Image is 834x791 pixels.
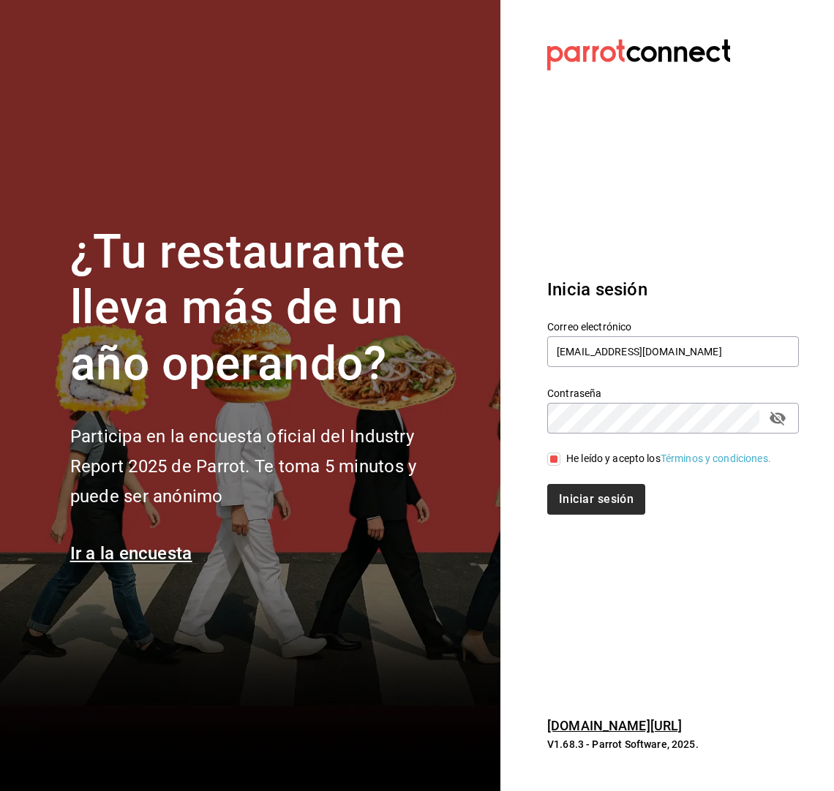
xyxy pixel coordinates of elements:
input: Ingresa tu correo electrónico [547,336,799,367]
label: Contraseña [547,387,799,398]
h1: ¿Tu restaurante lleva más de un año operando? [70,224,465,393]
button: Iniciar sesión [547,484,645,515]
p: V1.68.3 - Parrot Software, 2025. [547,737,799,752]
h2: Participa en la encuesta oficial del Industry Report 2025 de Parrot. Te toma 5 minutos y puede se... [70,422,465,511]
a: Ir a la encuesta [70,543,192,564]
label: Correo electrónico [547,321,799,331]
button: passwordField [765,406,790,431]
a: [DOMAIN_NAME][URL] [547,718,682,733]
h3: Inicia sesión [547,276,799,303]
a: Términos y condiciones. [661,453,771,464]
div: He leído y acepto los [566,451,771,466]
